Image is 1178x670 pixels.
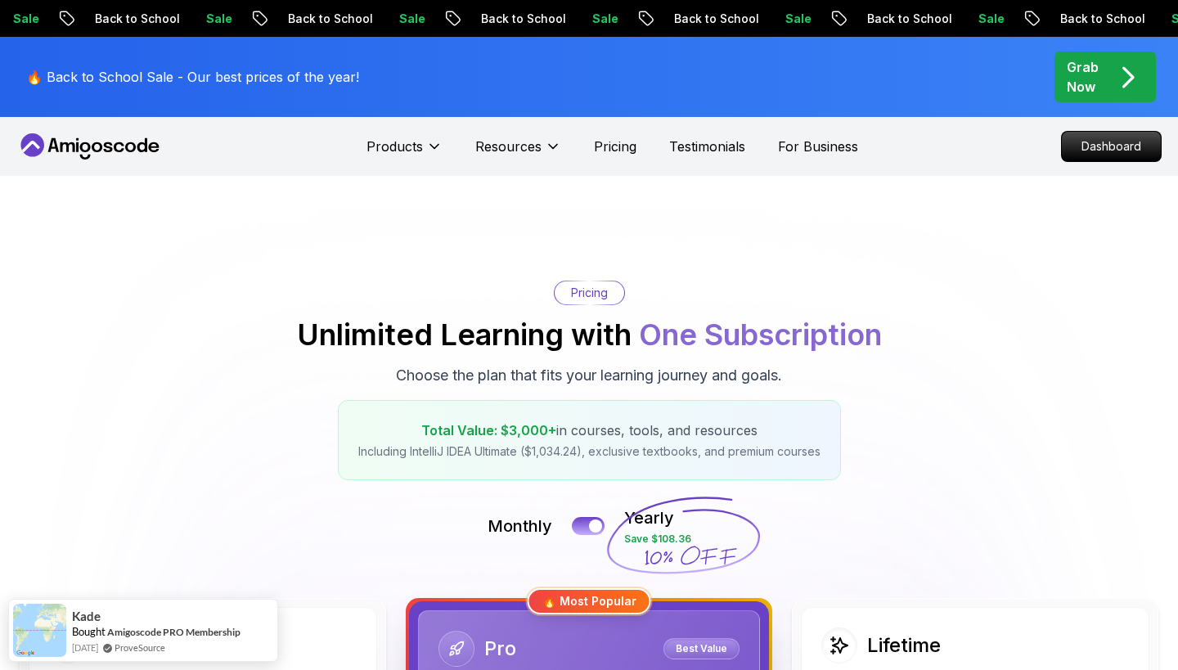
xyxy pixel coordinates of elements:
[366,137,443,169] button: Products
[358,443,821,460] p: Including IntelliJ IDEA Ultimate ($1,034.24), exclusive textbooks, and premium courses
[1062,132,1161,161] p: Dashboard
[396,364,782,387] p: Choose the plan that fits your learning journey and goals.
[72,641,98,654] span: [DATE]
[475,137,561,169] button: Resources
[660,11,771,27] p: Back to School
[771,11,824,27] p: Sale
[639,317,882,353] span: One Subscription
[13,604,66,657] img: provesource social proof notification image
[358,420,821,440] p: in courses, tools, and resources
[853,11,964,27] p: Back to School
[192,11,245,27] p: Sale
[1046,11,1158,27] p: Back to School
[115,641,165,654] a: ProveSource
[274,11,385,27] p: Back to School
[669,137,745,156] a: Testimonials
[421,422,556,438] span: Total Value: $3,000+
[72,625,106,638] span: Bought
[297,318,882,351] h2: Unlimited Learning with
[571,285,608,301] p: Pricing
[72,609,101,623] span: Kade
[594,137,636,156] a: Pricing
[488,515,552,537] p: Monthly
[107,626,241,638] a: Amigoscode PRO Membership
[385,11,438,27] p: Sale
[964,11,1017,27] p: Sale
[81,11,192,27] p: Back to School
[778,137,858,156] a: For Business
[867,632,941,659] h2: Lifetime
[1061,131,1162,162] a: Dashboard
[26,67,359,87] p: 🔥 Back to School Sale - Our best prices of the year!
[366,137,423,156] p: Products
[475,137,542,156] p: Resources
[484,636,516,662] h2: Pro
[666,641,737,657] p: Best Value
[467,11,578,27] p: Back to School
[1067,57,1099,97] p: Grab Now
[578,11,631,27] p: Sale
